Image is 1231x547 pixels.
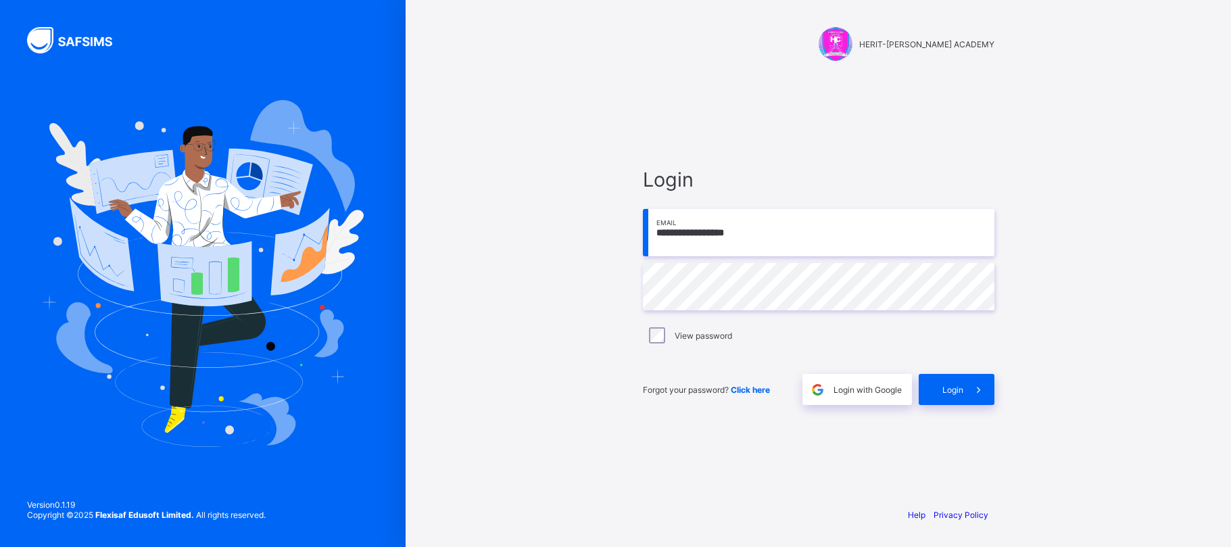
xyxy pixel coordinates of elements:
img: Hero Image [42,100,364,446]
img: SAFSIMS Logo [27,27,128,53]
a: Help [908,510,925,520]
span: Login [643,168,994,191]
label: View password [675,331,732,341]
a: Privacy Policy [934,510,988,520]
img: google.396cfc9801f0270233282035f929180a.svg [810,382,825,398]
span: HERIT-[PERSON_NAME] ACADEMY [859,39,994,49]
span: Forgot your password? [643,385,770,395]
strong: Flexisaf Edusoft Limited. [95,510,194,520]
a: Click here [731,385,770,395]
span: Copyright © 2025 All rights reserved. [27,510,266,520]
span: Login with Google [834,385,902,395]
span: Login [942,385,963,395]
span: Version 0.1.19 [27,500,266,510]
